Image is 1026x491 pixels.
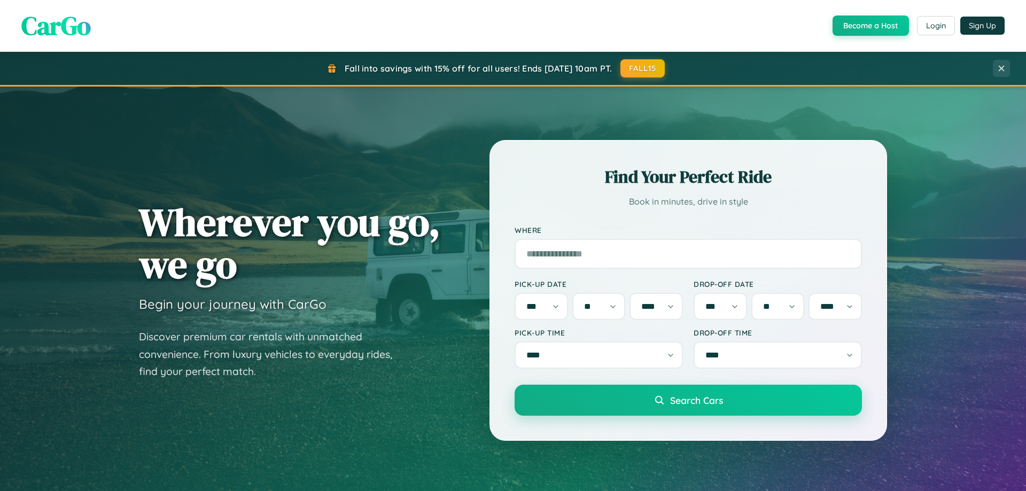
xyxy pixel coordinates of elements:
button: Sign Up [960,17,1005,35]
h3: Begin your journey with CarGo [139,296,327,312]
h2: Find Your Perfect Ride [515,165,862,189]
button: Become a Host [833,15,909,36]
p: Book in minutes, drive in style [515,194,862,209]
button: Search Cars [515,385,862,416]
button: Login [917,16,955,35]
label: Where [515,225,862,235]
h1: Wherever you go, we go [139,201,440,285]
span: CarGo [21,8,91,43]
label: Drop-off Date [694,279,862,289]
p: Discover premium car rentals with unmatched convenience. From luxury vehicles to everyday rides, ... [139,328,406,380]
span: Search Cars [670,394,723,406]
label: Drop-off Time [694,328,862,337]
span: Fall into savings with 15% off for all users! Ends [DATE] 10am PT. [345,63,612,74]
label: Pick-up Date [515,279,683,289]
label: Pick-up Time [515,328,683,337]
button: FALL15 [620,59,665,77]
